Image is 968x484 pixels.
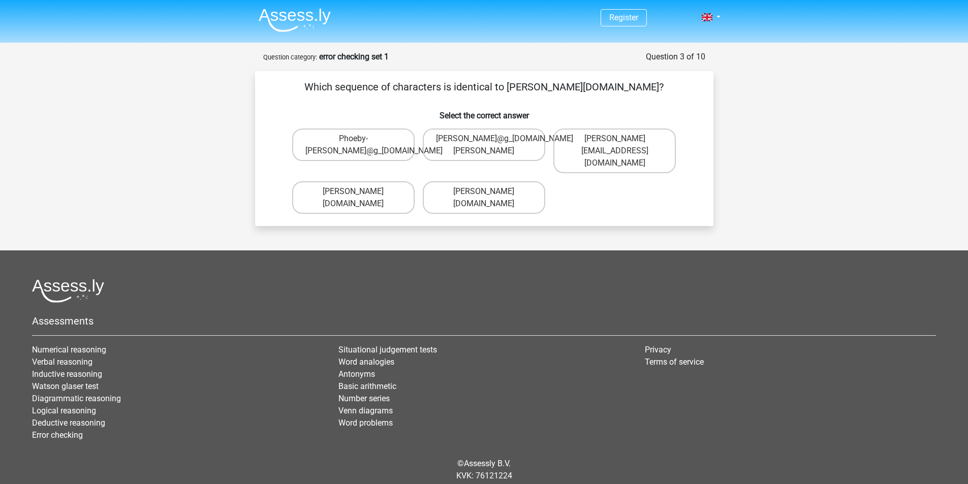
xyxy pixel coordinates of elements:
a: Privacy [645,345,671,354]
a: Number series [338,394,390,403]
a: Numerical reasoning [32,345,106,354]
a: Inductive reasoning [32,369,102,379]
p: Which sequence of characters is identical to [PERSON_NAME][DOMAIN_NAME]? [271,79,697,94]
small: Question category: [263,53,317,61]
a: Antonyms [338,369,375,379]
h5: Assessments [32,315,936,327]
img: Assessly logo [32,279,104,303]
img: Assessly [259,8,331,32]
label: [PERSON_NAME]@g_[DOMAIN_NAME][PERSON_NAME] [423,128,545,161]
label: [PERSON_NAME][DOMAIN_NAME] [423,181,545,214]
a: Error checking [32,430,83,440]
a: Word problems [338,418,393,428]
a: Register [609,13,638,22]
a: Diagrammatic reasoning [32,394,121,403]
div: Question 3 of 10 [646,51,705,63]
label: Phoeby-[PERSON_NAME]@g_[DOMAIN_NAME] [292,128,415,161]
a: Assessly B.V. [464,459,511,468]
a: Terms of service [645,357,704,367]
a: Situational judgement tests [338,345,437,354]
strong: error checking set 1 [319,52,389,61]
a: Deductive reasoning [32,418,105,428]
label: [PERSON_NAME][DOMAIN_NAME] [292,181,415,214]
a: Basic arithmetic [338,381,396,391]
a: Venn diagrams [338,406,393,415]
a: Logical reasoning [32,406,96,415]
a: Watson glaser test [32,381,99,391]
a: Verbal reasoning [32,357,92,367]
label: [PERSON_NAME][EMAIL_ADDRESS][DOMAIN_NAME] [553,128,676,173]
h6: Select the correct answer [271,103,697,120]
a: Word analogies [338,357,394,367]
